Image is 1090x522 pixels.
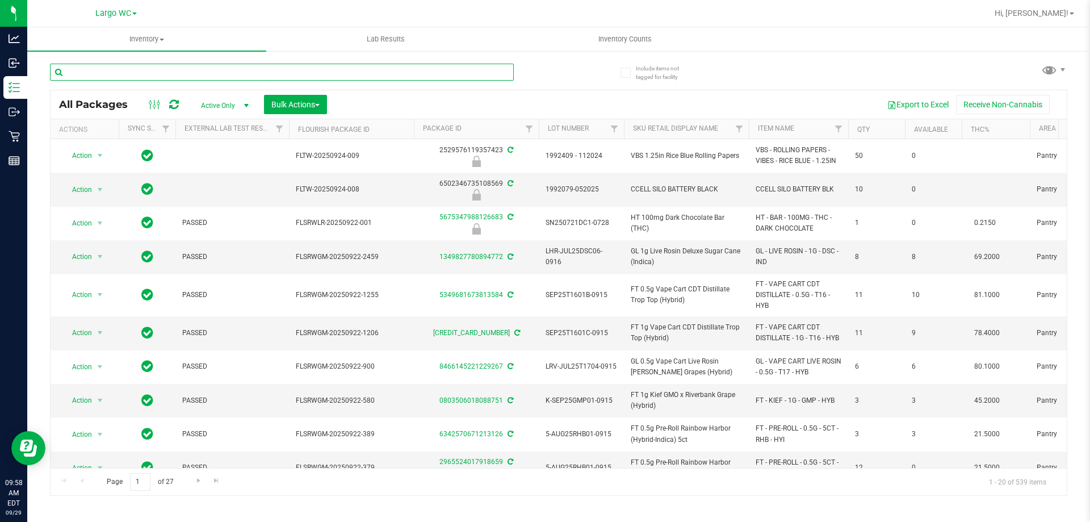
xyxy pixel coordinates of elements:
span: FLSRWGM-20250922-900 [296,361,407,372]
a: [CREDIT_CARD_NUMBER] [433,329,510,337]
span: select [93,392,107,408]
a: 2965524017918659 [439,458,503,466]
span: Sync from Compliance System [506,291,513,299]
a: Filter [605,119,624,139]
span: FLSRWGM-20250922-1255 [296,290,407,300]
div: Quarantine [412,223,540,235]
span: select [93,215,107,231]
a: Inventory Counts [505,27,744,51]
span: Action [62,325,93,341]
inline-svg: Retail [9,131,20,142]
span: FT - VAPE CART CDT DISTILLATE - 1G - T16 - HYB [756,322,841,344]
div: 6502346735108569 [412,178,540,201]
span: FT - KIEF - 1G - GMP - HYB [756,395,841,406]
span: 5-AUG25RHB01-0915 [546,429,617,440]
span: select [93,182,107,198]
span: In Sync [141,426,153,442]
span: Largo WC [95,9,131,18]
a: Sync Status [128,124,171,132]
span: PASSED [182,462,282,473]
span: VBS 1.25in Rice Blue Rolling Papers [631,151,742,161]
span: HT 100mg Dark Chocolate Bar (THC) [631,212,742,234]
button: Export to Excel [880,95,956,114]
span: 11 [855,328,898,339]
div: 2529576119357423 [412,145,540,167]
span: 5-AUG25RHB01-0915 [546,462,617,473]
a: Package ID [423,124,462,132]
span: In Sync [141,358,153,374]
span: Hi, [PERSON_NAME]! [995,9,1068,18]
span: FT 1g Kief GMO x Riverbank Grape (Hybrid) [631,390,742,411]
span: CCELL SILO BATTERY BLACK [631,184,742,195]
span: FT - PRE-ROLL - 0.5G - 5CT - RHB - HYI [756,457,841,479]
span: In Sync [141,181,153,197]
a: Filter [270,119,289,139]
a: Filter [157,119,175,139]
span: In Sync [141,215,153,231]
span: Bulk Actions [271,100,320,109]
span: PASSED [182,290,282,300]
span: 3 [855,395,898,406]
span: Inventory Counts [583,34,667,44]
span: Sync from Compliance System [506,146,513,154]
span: 21.5000 [969,426,1005,442]
span: Sync from Compliance System [506,213,513,221]
span: PASSED [182,218,282,228]
span: Action [62,215,93,231]
button: Receive Non-Cannabis [956,95,1050,114]
a: Inventory [27,27,266,51]
span: 1 [855,218,898,228]
span: FT 0.5g Pre-Roll Rainbow Harbor (Hybrid-Indica) 5ct [631,457,742,479]
span: Lab Results [351,34,420,44]
inline-svg: Inbound [9,57,20,69]
span: select [93,249,107,265]
span: FT 1g Vape Cart CDT Distillate Trop Top (Hybrid) [631,322,742,344]
span: Action [62,287,93,303]
span: Sync from Compliance System [506,179,513,187]
span: FLTW-20250924-009 [296,151,407,161]
span: FLSRWLR-20250922-001 [296,218,407,228]
a: 5675347988126683 [439,213,503,221]
inline-svg: Reports [9,155,20,166]
span: Action [62,392,93,408]
a: External Lab Test Result [185,124,274,132]
span: In Sync [141,287,153,303]
span: FLSRWGM-20250922-389 [296,429,407,440]
span: CCELL SILO BATTERY BLK [756,184,841,195]
a: Filter [829,119,848,139]
span: 81.1000 [969,287,1005,303]
span: Page of 27 [97,473,183,491]
span: 0 [912,151,955,161]
span: Action [62,427,93,442]
a: Area [1039,124,1056,132]
iframe: Resource center [11,431,45,465]
span: GL 1g Live Rosin Deluxe Sugar Cane (Indica) [631,246,742,268]
span: Action [62,182,93,198]
span: FLSRWGM-20250922-580 [296,395,407,406]
span: FT - PRE-ROLL - 0.5G - 5CT - RHB - HYI [756,423,841,445]
p: 09/29 [5,508,22,517]
span: 10 [855,184,898,195]
a: THC% [971,126,990,133]
span: Action [62,359,93,375]
span: VBS - ROLLING PAPERS - VIBES - RICE BLUE - 1.25IN [756,145,841,166]
span: Sync from Compliance System [506,458,513,466]
span: Sync from Compliance System [506,430,513,438]
span: PASSED [182,252,282,262]
span: In Sync [141,460,153,475]
span: In Sync [141,392,153,408]
span: 78.4000 [969,325,1005,341]
span: 21.5000 [969,460,1005,476]
span: 45.2000 [969,392,1005,409]
input: 1 [130,473,150,491]
a: 5349681673813584 [439,291,503,299]
span: 80.1000 [969,358,1005,375]
span: LHR-JUL25DSC06-0916 [546,246,617,268]
span: select [93,359,107,375]
span: Include items not tagged for facility [636,64,693,81]
span: Sync from Compliance System [506,396,513,404]
a: Go to the next page [190,473,207,488]
span: PASSED [182,429,282,440]
div: Actions [59,126,114,133]
span: select [93,148,107,164]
